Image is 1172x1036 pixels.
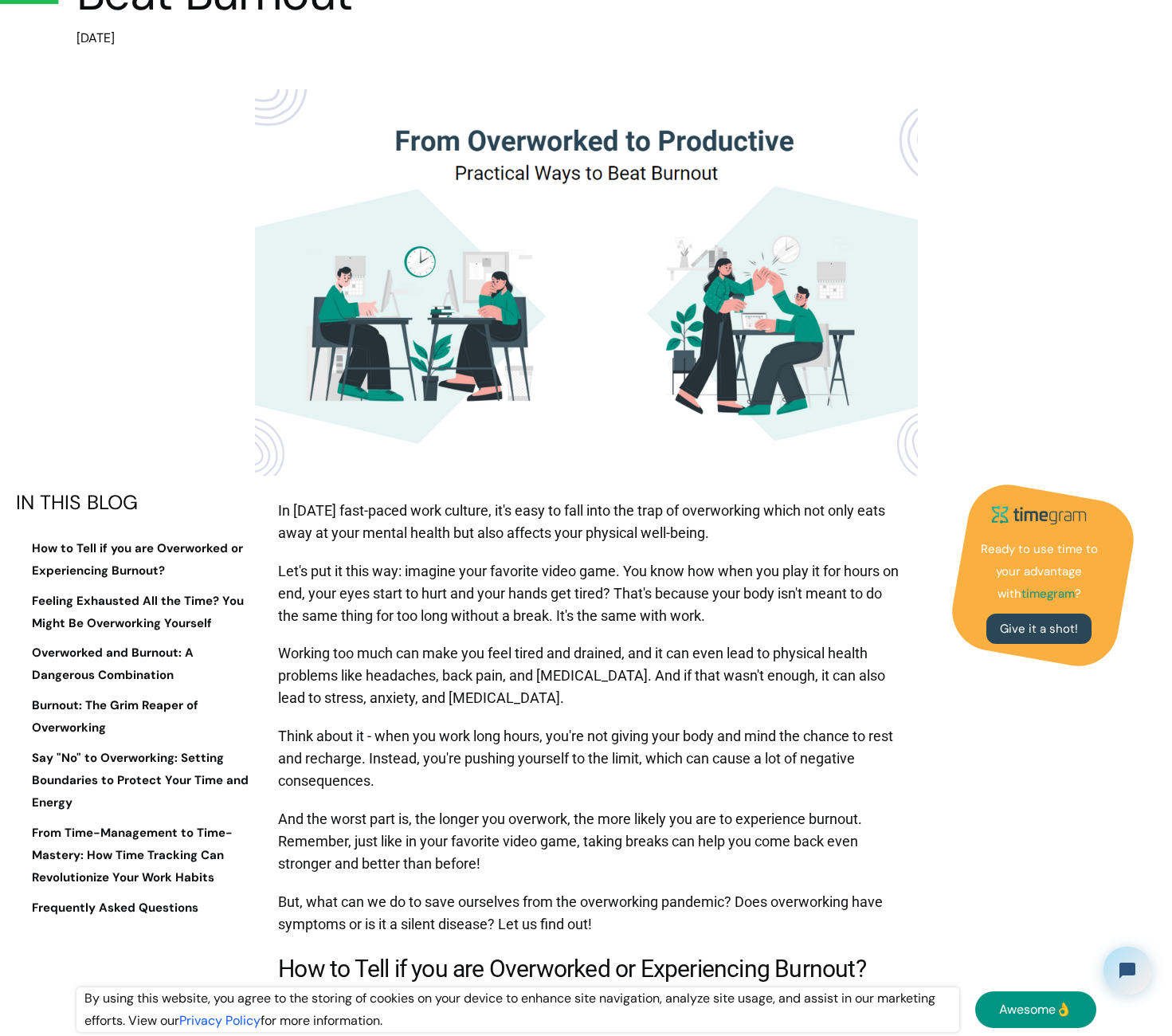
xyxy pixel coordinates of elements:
[76,987,959,1032] div: By using this website, you agree to the storing of cookies on your device to enhance site navigat...
[16,538,255,583] a: How to Tell if you are Overworked or Experiencing Burnout?
[16,822,255,889] a: From Time-Management to Time-Mastery: How Time Tracking Can Revolutionize Your Work Habits
[16,591,255,635] a: Feeling Exhausted All the Time? You Might Be Overworking Yourself
[16,492,255,514] div: IN THIS BLOG
[975,991,1096,1028] a: Awesome👌
[16,642,255,687] a: Overworked and Burnout: A Dangerous Combination
[76,27,746,49] div: [DATE]
[16,695,255,740] a: Burnout: The Grim Reaper of Overworking
[278,717,902,800] p: Think about it - when you work long hours, you're not giving your body and mind the chance to res...
[278,883,902,944] p: But, what can we do to save ourselves from the overworking pandemic? Does overworking have sympto...
[16,748,255,814] a: Say "No" to Overworking: Setting Boundaries to Protect Your Time and Energy
[278,552,902,635] p: Let's put it this way: imagine your favorite video game. You know how when you play it for hours ...
[983,500,1095,531] img: timegram logo
[1090,933,1165,1008] iframe: Tidio Chat
[975,539,1103,606] p: Ready to use time to your advantage with ?
[1021,586,1075,602] strong: timegram
[278,951,902,987] h2: How to Tell if you are Overworked or Experiencing Burnout?
[278,634,902,717] p: Working too much can make you feel tired and drained, and it can even lead to physical health pro...
[16,897,255,920] a: Frequently Asked Questions
[986,614,1092,644] a: Give it a shot!
[278,800,902,883] p: And the worst part is, the longer you overwork, the more likely you are to experience burnout. Re...
[278,492,902,552] p: In [DATE] fast-paced work culture, it's easy to fall into the trap of overworking which not only ...
[179,1012,261,1029] a: Privacy Policy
